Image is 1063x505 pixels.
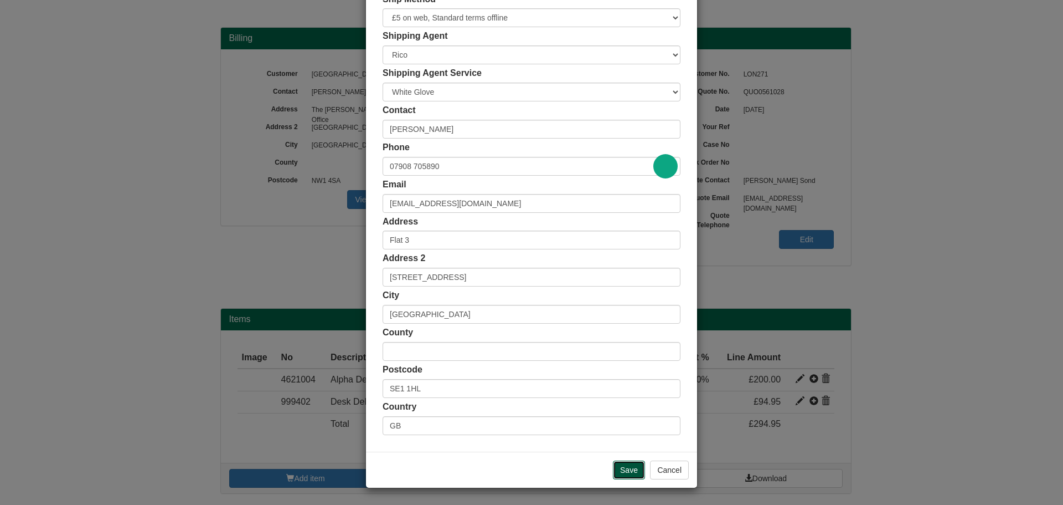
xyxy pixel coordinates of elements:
label: Email [383,178,406,191]
label: County [383,327,413,339]
label: Contact [383,104,416,117]
label: City [383,289,399,302]
label: Phone [383,141,410,154]
label: Address [383,216,418,228]
label: Postcode [383,364,422,376]
input: Mobile Preferred [383,157,680,176]
label: Shipping Agent Service [383,67,482,80]
button: Cancel [650,461,689,480]
label: Shipping Agent [383,30,448,43]
input: Save [613,461,645,480]
label: Address 2 [383,252,425,265]
label: Country [383,401,416,414]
